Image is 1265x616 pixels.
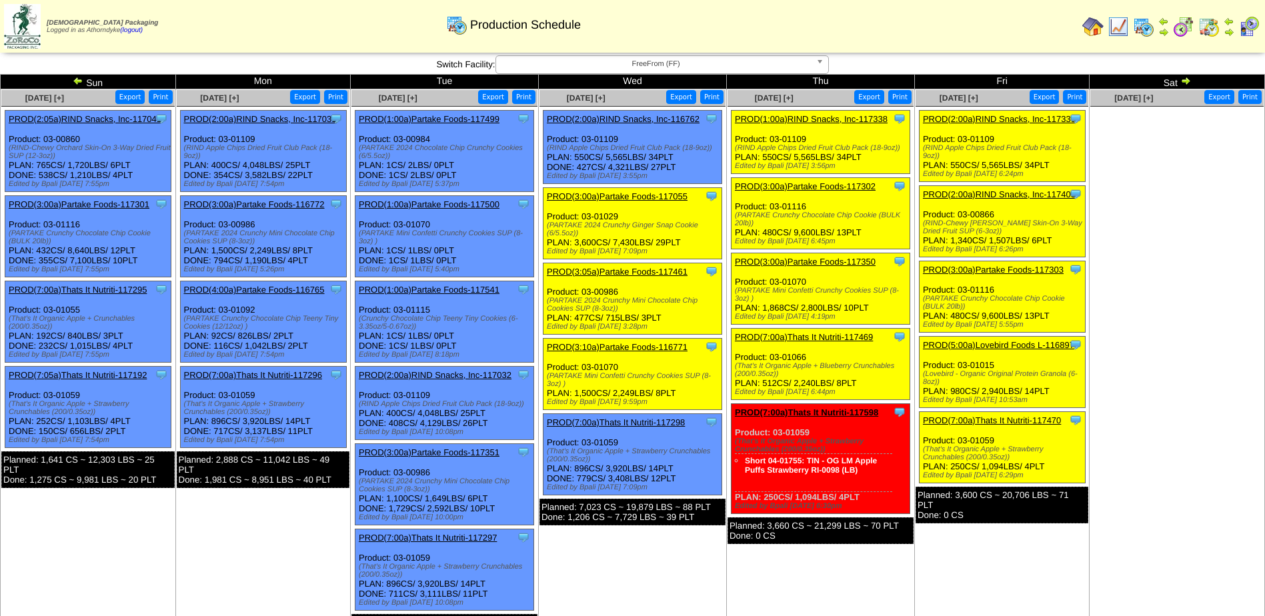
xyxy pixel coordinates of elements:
[547,172,722,180] div: Edited by Bpali [DATE] 3:55pm
[543,263,722,335] div: Product: 03-00986 PLAN: 477CS / 715LBS / 3PLT
[735,114,888,124] a: PROD(1:00a)RIND Snacks, Inc-117338
[9,370,147,380] a: PROD(7:05a)Thats It Nutriti-117192
[359,144,533,160] div: (PARTAKE 2024 Chocolate Chip Crunchy Cookies (6/5.5oz))
[547,323,722,331] div: Edited by Bpali [DATE] 3:28pm
[9,114,161,124] a: PROD(2:05a)RIND Snacks, Inc-117041
[517,283,530,296] img: Tooltip
[184,315,346,331] div: (PARTAKE Crunchy Chocolate Chip Teeny Tiny Cookies (12/12oz) )
[359,563,533,579] div: (That's It Organic Apple + Strawberry Crunchables (200/0.35oz))
[731,329,910,400] div: Product: 03-01066 PLAN: 512CS / 2,240LBS / 8PLT
[923,189,1076,199] a: PROD(2:00a)RIND Snacks, Inc-117405
[547,417,685,427] a: PROD(7:00a)Thats It Nutriti-117298
[755,93,794,103] a: [DATE] [+]
[735,211,910,227] div: (PARTAKE Crunchy Chocolate Chip Cookie (BULK 20lb))
[517,197,530,211] img: Tooltip
[547,114,700,124] a: PROD(2:00a)RIND Snacks, Inc-116762
[517,112,530,125] img: Tooltip
[1069,413,1082,427] img: Tooltip
[923,170,1085,178] div: Edited by Bpali [DATE] 6:24pm
[547,398,722,406] div: Edited by Bpali [DATE] 9:59pm
[155,197,168,211] img: Tooltip
[184,180,346,188] div: Edited by Bpali [DATE] 7:54pm
[177,451,350,488] div: Planned: 2,888 CS ~ 11,042 LBS ~ 49 PLT Done: 1,981 CS ~ 8,951 LBS ~ 40 PLT
[446,14,467,35] img: calendarprod.gif
[914,75,1090,89] td: Fri
[359,285,499,295] a: PROD(1:00a)Partake Foods-117541
[1180,75,1191,86] img: arrowright.gif
[359,513,533,521] div: Edited by Bpali [DATE] 10:00pm
[705,112,718,125] img: Tooltip
[200,93,239,103] span: [DATE] [+]
[893,179,906,193] img: Tooltip
[731,178,910,249] div: Product: 03-01116 PLAN: 480CS / 9,600LBS / 13PLT
[359,428,533,436] div: Edited by Bpali [DATE] 10:08pm
[359,447,499,457] a: PROD(3:00a)Partake Foods-117351
[705,340,718,353] img: Tooltip
[1,451,175,488] div: Planned: 1,641 CS ~ 12,303 LBS ~ 25 PLT Done: 1,275 CS ~ 9,981 LBS ~ 20 PLT
[745,456,877,475] a: Short 04-01755: TIN - OG LM Apple Puffs Strawberry RI-0098 (LB)
[547,372,722,388] div: (PARTAKE Mini Confetti Crunchy Cookies SUP (8‐3oz) )
[547,191,688,201] a: PROD(3:00a)Partake Foods-117055
[359,199,499,209] a: PROD(1:00a)Partake Foods-117500
[916,487,1089,523] div: Planned: 3,600 CS ~ 20,706 LBS ~ 71 PLT Done: 0 CS
[1069,187,1082,201] img: Tooltip
[923,219,1085,235] div: (RIND-Chewy [PERSON_NAME] Skin-On 3-Way Dried Fruit SUP (6-3oz))
[547,267,688,277] a: PROD(3:05a)Partake Foods-117461
[155,368,168,381] img: Tooltip
[73,75,83,86] img: arrowleft.gif
[355,111,534,192] div: Product: 03-00984 PLAN: 1CS / 2LBS / 0PLT DONE: 1CS / 2LBS / 0PLT
[359,599,533,607] div: Edited by Bpali [DATE] 10:08pm
[731,404,910,514] div: Product: 03-01059 PLAN: 250CS / 1,094LBS / 4PLT
[501,56,811,72] span: FreeFrom (FF)
[359,114,499,124] a: PROD(1:00a)Partake Foods-117499
[359,265,533,273] div: Edited by Bpali [DATE] 5:40pm
[184,114,337,124] a: PROD(2:00a)RIND Snacks, Inc-117031
[735,313,910,321] div: Edited by Bpali [DATE] 4:19pm
[180,111,346,192] div: Product: 03-01109 PLAN: 400CS / 4,048LBS / 25PLT DONE: 354CS / 3,582LBS / 22PLT
[9,229,171,245] div: (PARTAKE Crunchy Chocolate Chip Cookie (BULK 20lb))
[9,144,171,160] div: (RIND-Chewy Orchard Skin-On 3-Way Dried Fruit SUP (12-3oz))
[355,281,534,363] div: Product: 03-01115 PLAN: 1CS / 1LBS / 0PLT DONE: 1CS / 1LBS / 0PLT
[705,189,718,203] img: Tooltip
[4,4,41,49] img: zoroco-logo-small.webp
[1173,16,1194,37] img: calendarblend.gif
[731,111,910,174] div: Product: 03-01109 PLAN: 550CS / 5,565LBS / 34PLT
[1090,75,1265,89] td: Sat
[9,265,171,273] div: Edited by Bpali [DATE] 7:55pm
[184,370,322,380] a: PROD(7:00a)Thats It Nutriti-117296
[735,181,876,191] a: PROD(3:00a)Partake Foods-117302
[1069,112,1082,125] img: Tooltip
[184,351,346,359] div: Edited by Bpali [DATE] 7:54pm
[324,90,347,104] button: Print
[355,444,534,525] div: Product: 03-00986 PLAN: 1,100CS / 1,649LBS / 6PLT DONE: 1,729CS / 2,592LBS / 10PLT
[9,351,171,359] div: Edited by Bpali [DATE] 7:55pm
[478,90,508,104] button: Export
[888,90,912,104] button: Print
[470,18,581,32] span: Production Schedule
[923,471,1085,479] div: Edited by Bpali [DATE] 6:29pm
[329,368,343,381] img: Tooltip
[940,93,978,103] a: [DATE] [+]
[9,199,149,209] a: PROD(3:00a)Partake Foods-117301
[567,93,605,103] a: [DATE] [+]
[923,245,1085,253] div: Edited by Bpali [DATE] 6:26pm
[705,265,718,278] img: Tooltip
[5,367,171,448] div: Product: 03-01059 PLAN: 252CS / 1,103LBS / 4PLT DONE: 150CS / 656LBS / 2PLT
[735,407,878,417] a: PROD(7:00a)Thats It Nutriti-117598
[919,337,1085,408] div: Product: 03-01015 PLAN: 980CS / 2,940LBS / 14PLT
[359,370,511,380] a: PROD(2:00a)RIND Snacks, Inc-117032
[1030,90,1060,104] button: Export
[9,315,171,331] div: (That's It Organic Apple + Crunchables (200/0.35oz))
[359,315,533,331] div: (Crunchy Chocolate Chip Teeny Tiny Cookies (6-3.35oz/5-0.67oz))
[547,144,722,152] div: (RIND Apple Chips Dried Fruit Club Pack (18-9oz))
[547,247,722,255] div: Edited by Bpali [DATE] 7:09pm
[184,265,346,273] div: Edited by Bpali [DATE] 5:26pm
[547,447,722,463] div: (That's It Organic Apple + Strawberry Crunchables (200/0.35oz))
[1082,16,1104,37] img: home.gif
[919,412,1085,483] div: Product: 03-01059 PLAN: 250CS / 1,094LBS / 4PLT
[517,445,530,459] img: Tooltip
[155,283,168,296] img: Tooltip
[379,93,417,103] a: [DATE] [+]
